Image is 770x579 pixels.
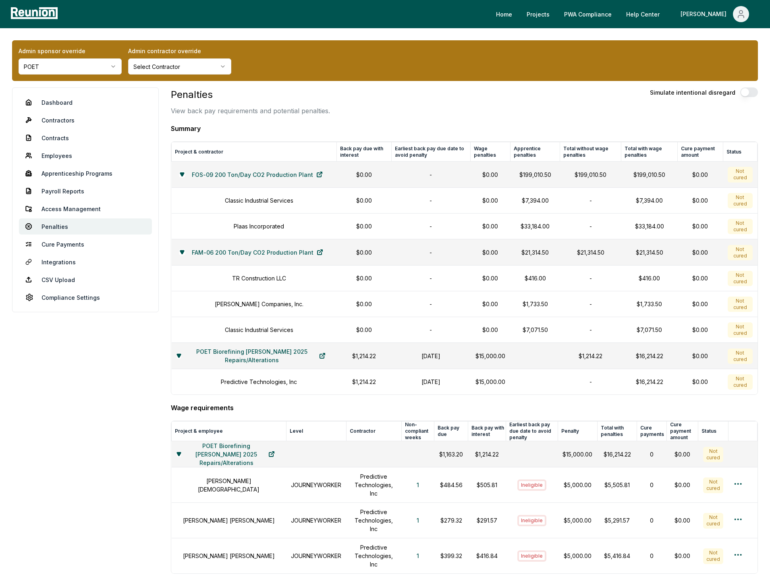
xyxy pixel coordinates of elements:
p: $0.00 [475,196,506,205]
th: Penalty [558,421,597,441]
th: Project & contractor [172,142,337,162]
p: $7,394.00 [626,196,673,205]
p: $1,163.20 [439,450,463,459]
nav: Main [490,6,762,22]
div: Not cured [728,297,752,312]
a: Penalties [19,218,152,235]
p: $199,010.50 [515,170,555,179]
h1: Predictive Technologies, Inc [221,378,297,386]
a: Compliance Settings [19,289,152,305]
td: - [560,317,621,343]
div: Not cured [728,374,752,390]
h1: [DATE] [396,378,465,386]
h1: TR Construction LLC [232,274,286,282]
p: $15,000.00 [475,352,506,360]
a: Payroll Reports [19,183,152,199]
h1: Classic Industrial Services [225,196,293,205]
p: $279.32 [439,516,463,525]
th: Back pay due with interest [337,142,392,162]
p: $5,000.00 [562,481,592,489]
td: - [560,291,621,317]
p: $1,214.22 [342,378,387,386]
p: $0.00 [342,248,387,257]
div: $0.00 [672,481,693,489]
a: CSV Upload [19,272,152,288]
td: - [392,162,470,188]
a: PWA Compliance [558,6,618,22]
th: Level [286,421,346,441]
a: Cure Payments [19,236,152,252]
p: $484.56 [439,481,463,489]
th: Back pay due [434,421,468,441]
p: $5,000.00 [562,552,592,560]
p: $21,314.50 [565,248,616,257]
h1: [PERSON_NAME] Companies, Inc. [215,300,303,308]
label: Simulate intentional disregard [650,88,735,97]
div: Not cured [728,245,752,260]
p: $0.00 [342,170,387,179]
a: Help Center [620,6,666,22]
p: $1,214.22 [342,352,387,360]
div: $0.00 [683,326,718,334]
p: $291.57 [473,516,501,525]
p: $199,010.50 [626,170,673,179]
div: $0.00 [672,450,693,459]
div: $0.00 [683,248,718,257]
a: FOS-09 200 Ton/Day CO2 Production Plant [185,166,329,183]
th: Status [698,421,728,441]
div: Not cured [703,548,724,564]
div: Not cured [728,193,752,208]
a: Apprenticeship Programs [19,165,152,181]
div: 0 [642,516,662,525]
div: $0.00 [683,352,718,360]
div: Not cured [703,513,724,528]
div: 0 [642,450,662,459]
button: Ineligible [517,479,546,491]
a: POET Biorefining [PERSON_NAME] 2025 Repairs/Alterations [181,446,282,462]
h1: JOURNEYWORKER [291,516,341,525]
div: $0.00 [672,552,693,560]
label: Admin sponsor override [19,47,122,55]
h3: Penalties [171,87,330,102]
th: Non-compliant weeks [402,421,434,441]
div: Not cured [728,322,752,338]
th: Cure payment amount [667,421,698,441]
th: Back pay with interest [468,421,506,441]
h1: [PERSON_NAME] [PERSON_NAME] [183,516,275,525]
div: Not cured [703,477,724,493]
p: $7,394.00 [515,196,555,205]
p: $0.00 [342,222,387,230]
td: - [392,214,470,239]
p: $7,071.50 [515,326,555,334]
td: - [560,188,621,214]
h1: Plaas Incorporated [234,222,284,230]
th: Cure payments [637,421,667,441]
div: $0.00 [683,378,718,386]
p: $199,010.50 [565,170,616,179]
p: $5,000.00 [562,516,592,525]
label: Admin contractor override [128,47,231,55]
h1: [PERSON_NAME] [PERSON_NAME] [183,552,275,560]
div: Ineligible [517,550,546,562]
a: Projects [520,6,556,22]
th: Status [723,142,757,162]
p: $7,071.50 [626,326,673,334]
div: 0 [642,552,662,560]
p: $5,291.57 [602,516,632,525]
th: Cure payment amount [678,142,723,162]
a: Access Management [19,201,152,217]
h1: Classic Industrial Services [225,326,293,334]
p: $0.00 [475,326,506,334]
th: Wage penalties [470,142,511,162]
td: - [560,369,621,395]
button: Ineligible [517,515,546,526]
a: Employees [19,147,152,164]
a: Dashboard [19,94,152,110]
p: $21,314.50 [515,248,555,257]
h1: [DATE] [396,352,465,360]
h1: JOURNEYWORKER [291,552,341,560]
p: $0.00 [475,274,506,282]
p: $416.00 [515,274,555,282]
button: 1 [410,477,425,493]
